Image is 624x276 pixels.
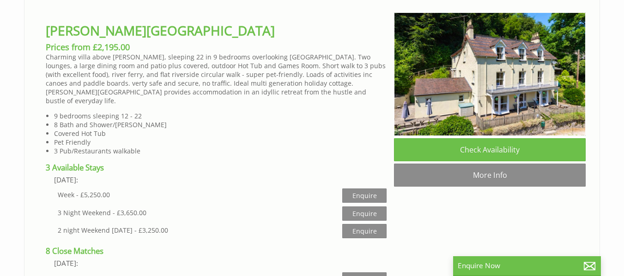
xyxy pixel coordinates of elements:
[46,162,387,175] h4: 3 Available Stays
[394,138,586,161] a: Check Availability
[394,164,586,187] a: More Info
[46,41,387,53] h3: Prices from £2,195.00
[54,147,387,155] li: 3 Pub/Restaurants walkable
[58,190,342,199] div: Week - £5,250.00
[46,53,387,105] p: Charming villa above [PERSON_NAME], sleeping 22 in 9 bedrooms overlooking [GEOGRAPHIC_DATA]. Two ...
[54,175,387,185] div: [DATE]
[54,258,387,268] div: [DATE]
[458,261,596,270] p: Enquire Now
[342,206,387,221] a: Enquire
[54,120,387,129] li: 8 Bath and Shower/[PERSON_NAME]
[54,112,387,120] li: 9 bedrooms sleeping 12 - 22
[54,138,387,147] li: Pet Friendly
[342,224,387,238] a: Enquire
[342,188,387,203] a: Enquire
[46,246,387,258] h4: 8 Close Matches
[58,208,342,217] div: 3 Night Weekend - £3,650.00
[58,226,342,235] div: 2 night Weekend [DATE] - £3,250.00
[46,22,275,39] a: [PERSON_NAME][GEOGRAPHIC_DATA]
[394,12,586,136] img: open-uri20221201-25-q3gv63.original.
[54,129,387,138] li: Covered Hot Tub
